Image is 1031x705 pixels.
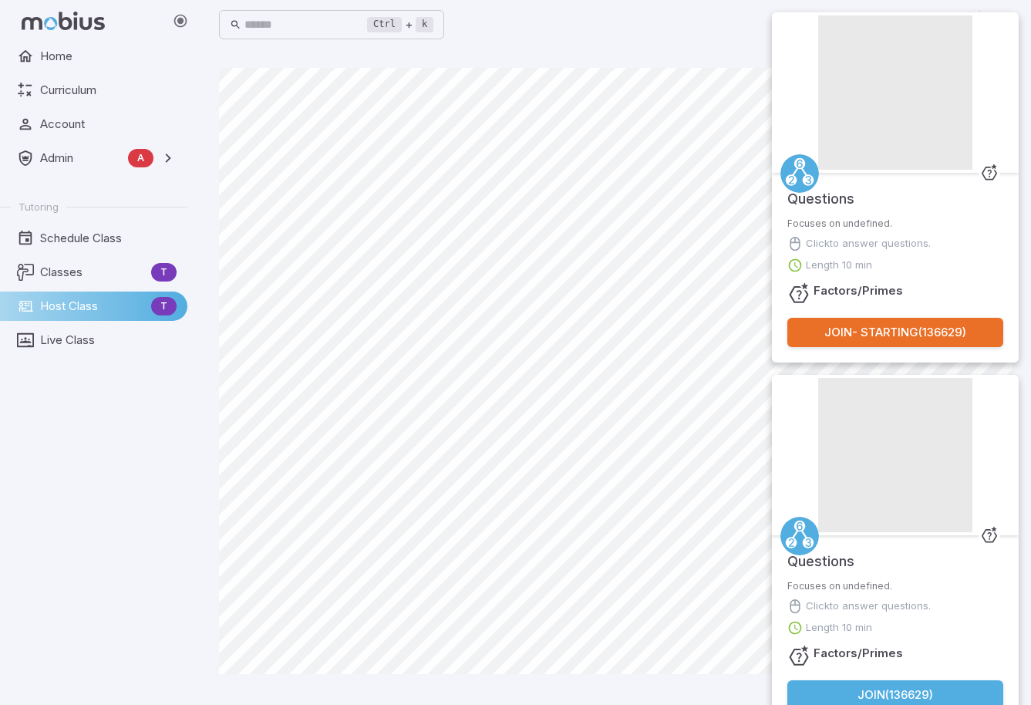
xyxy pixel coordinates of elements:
span: Classes [40,264,145,281]
span: Host Class [40,298,145,315]
button: Report an Issue [888,10,918,39]
span: Schedule Class [40,230,177,247]
h5: Questions [787,173,854,210]
span: T [151,299,177,314]
span: Curriculum [40,82,177,99]
button: Start Drawing on Questions [918,10,947,39]
span: T [151,265,177,280]
p: Length 10 min [806,620,872,636]
a: Factors/Primes [780,154,819,193]
p: Click to answer questions. [806,236,931,251]
div: + [367,15,433,34]
button: Create Activity [947,10,976,39]
kbd: Ctrl [367,17,402,32]
a: Factors/Primes [780,517,819,555]
button: Join- Starting(136629) [787,318,1003,347]
div: Join Activity [772,12,1019,363]
p: Focuses on undefined. [787,580,1003,592]
span: Live Class [40,332,177,349]
span: Account [40,116,177,133]
p: Length 10 min [806,258,872,273]
h6: Factors/Primes [814,282,903,299]
button: Fullscreen Game [859,10,888,39]
span: Tutoring [19,200,59,214]
h6: Factors/Primes [814,645,903,662]
p: Click to answer questions. [806,599,931,614]
kbd: k [416,17,433,32]
span: Home [40,48,177,65]
span: Admin [40,150,122,167]
h5: Questions [787,535,854,572]
span: A [128,150,153,166]
p: Focuses on undefined. [787,218,1003,230]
